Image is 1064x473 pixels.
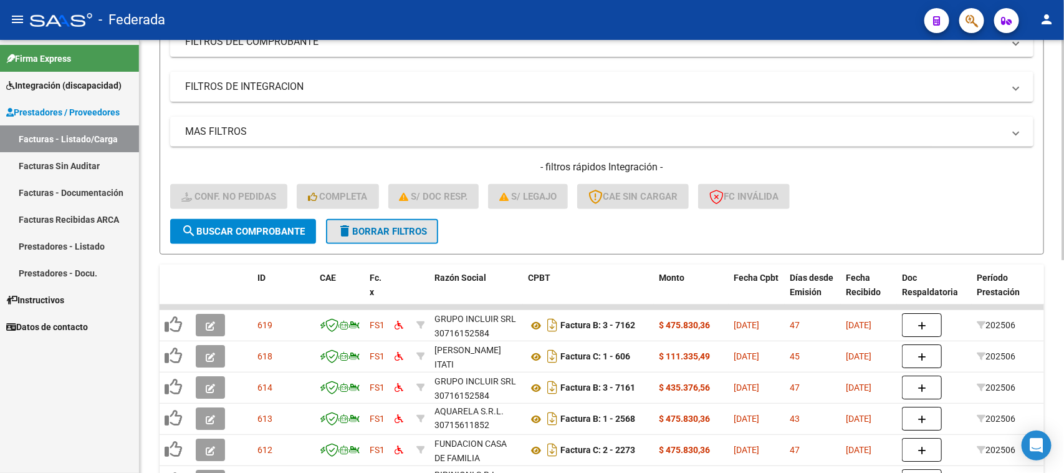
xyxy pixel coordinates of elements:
button: CAE SIN CARGAR [577,184,689,209]
strong: $ 475.830,36 [659,320,710,330]
div: FUNDACION CASA DE FAMILIA [434,437,518,466]
span: 202506 [977,383,1015,393]
span: Fecha Cpbt [734,273,779,283]
span: S/ Doc Resp. [400,191,468,202]
datatable-header-cell: Fecha Recibido [841,265,897,319]
span: - Federada [98,6,165,34]
i: Descargar documento [544,378,560,397]
span: [DATE] [846,320,871,330]
button: S/ legajo [488,184,568,209]
span: CPBT [528,273,550,283]
span: Prestadores / Proveedores [6,105,120,119]
datatable-header-cell: Monto [654,265,729,319]
div: GRUPO INCLUIR SRL [434,374,516,389]
span: Datos de contacto [6,320,88,334]
span: 202506 [977,351,1015,361]
mat-icon: menu [10,12,25,27]
span: 619 [257,320,272,330]
span: [DATE] [734,445,759,455]
span: [DATE] [734,414,759,424]
span: Razón Social [434,273,486,283]
strong: Factura B: 3 - 7162 [560,321,635,331]
datatable-header-cell: Fecha Cpbt [729,265,785,319]
span: CAE SIN CARGAR [588,191,678,202]
button: Conf. no pedidas [170,184,287,209]
span: Instructivos [6,293,64,307]
span: ID [257,273,266,283]
span: 45 [790,351,800,361]
span: 613 [257,414,272,424]
span: Fc. x [370,273,381,297]
span: FS1 [370,383,385,393]
mat-expansion-panel-header: MAS FILTROS [170,117,1033,147]
datatable-header-cell: Días desde Emisión [785,265,841,319]
span: CAE [320,273,336,283]
span: 202506 [977,414,1015,424]
div: 30716152584 [434,374,518,401]
span: S/ legajo [499,191,557,202]
i: Descargar documento [544,315,560,335]
button: Buscar Comprobante [170,219,316,244]
mat-icon: search [181,223,196,238]
span: [DATE] [734,351,759,361]
span: 614 [257,383,272,393]
datatable-header-cell: CAE [315,265,365,319]
span: Fecha Recibido [846,273,881,297]
span: 47 [790,383,800,393]
span: [DATE] [734,383,759,393]
mat-panel-title: FILTROS DEL COMPROBANTE [185,35,1004,49]
div: [PERSON_NAME] ITATI [434,343,518,372]
div: GRUPO INCLUIR SRL [434,312,516,326]
i: Descargar documento [544,346,560,366]
datatable-header-cell: ID [252,265,315,319]
span: FS1 [370,445,385,455]
span: 47 [790,445,800,455]
span: Monto [659,273,684,283]
strong: Factura B: 1 - 2568 [560,414,635,424]
span: [DATE] [846,445,871,455]
span: 612 [257,445,272,455]
mat-icon: person [1039,12,1054,27]
div: 27403639651 [434,343,518,369]
strong: Factura C: 1 - 606 [560,352,630,362]
span: 202506 [977,445,1015,455]
mat-panel-title: MAS FILTROS [185,125,1004,139]
span: Días desde Emisión [790,273,833,297]
button: S/ Doc Resp. [388,184,479,209]
div: Open Intercom Messenger [1022,431,1052,461]
span: Completa [308,191,368,202]
span: FS1 [370,414,385,424]
button: FC Inválida [698,184,790,209]
datatable-header-cell: Período Prestación [972,265,1040,319]
strong: Factura B: 3 - 7161 [560,383,635,393]
span: Buscar Comprobante [181,226,305,237]
datatable-header-cell: Razón Social [429,265,523,319]
mat-expansion-panel-header: FILTROS DE INTEGRACION [170,72,1033,102]
span: [DATE] [734,320,759,330]
div: 30715417118 [434,437,518,463]
div: 30715611852 [434,406,518,432]
datatable-header-cell: Doc Respaldatoria [897,265,972,319]
span: [DATE] [846,414,871,424]
span: [DATE] [846,383,871,393]
span: [DATE] [846,351,871,361]
i: Descargar documento [544,440,560,460]
datatable-header-cell: CPBT [523,265,654,319]
mat-icon: delete [337,223,352,238]
span: Período Prestación [977,273,1020,297]
i: Descargar documento [544,409,560,429]
h4: - filtros rápidos Integración - [170,160,1033,174]
strong: $ 435.376,56 [659,383,710,393]
span: 202506 [977,320,1015,330]
span: Firma Express [6,52,71,66]
span: FS1 [370,351,385,361]
mat-panel-title: FILTROS DE INTEGRACION [185,80,1004,94]
button: Borrar Filtros [326,219,438,244]
span: Conf. no pedidas [181,191,276,202]
span: 43 [790,414,800,424]
div: 30716152584 [434,312,518,338]
span: FS1 [370,320,385,330]
span: Borrar Filtros [337,226,427,237]
button: Completa [297,184,379,209]
mat-expansion-panel-header: FILTROS DEL COMPROBANTE [170,27,1033,57]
